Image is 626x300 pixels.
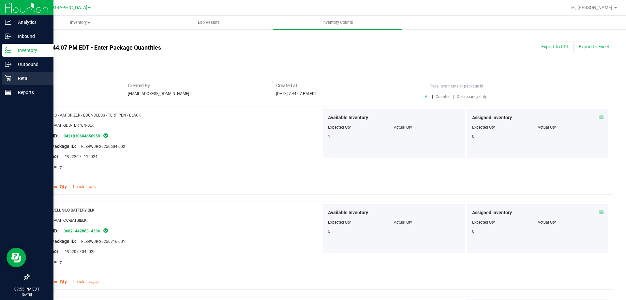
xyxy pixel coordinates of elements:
[103,227,109,234] span: In Sync
[5,75,11,82] inline-svg: Retail
[55,270,61,274] span: --
[472,209,512,216] span: Assigned Inventory
[78,144,125,149] span: FLSRWJR-20250604-002
[46,218,87,223] span: ACC-VAP-CC-BATSIBLK
[62,154,97,159] span: 1992269 - 112024
[46,123,94,128] span: ACC-VAP-BDS-TERPEN-BLK
[29,44,365,51] h4: [DATE] 7:44:07 PM EDT - Enter Package Quantities
[571,5,614,10] span: Hi, [PERSON_NAME]!
[453,94,454,99] span: |
[425,94,429,99] span: All
[328,125,351,130] span: Expected Qty
[47,165,62,169] span: Pantry
[314,20,362,25] span: Inventory Counts
[432,94,433,99] span: |
[7,248,26,267] iframe: Resource center
[189,20,229,25] span: Lab Results
[34,144,76,149] span: Original Package ID:
[5,61,11,68] inline-svg: Outbound
[472,219,538,225] div: Expected Qty
[472,114,512,121] span: Assigned Inventory
[47,260,62,264] span: Pantry
[11,46,51,54] p: Inventory
[50,208,95,213] span: CCELL SILO BATTERY BLK
[5,89,11,96] inline-svg: Reports
[11,32,51,40] p: Inbound
[394,220,412,225] span: Actual Qty
[34,239,76,244] span: Original Package ID:
[72,184,84,189] span: 1 each
[538,124,604,130] div: Actual Qty
[3,286,51,292] p: 07:55 PM EDT
[88,281,99,284] span: a day ago
[328,134,330,139] span: 1
[78,239,125,244] span: FLSRWJR-20250716-001
[29,82,118,89] span: Status
[55,175,61,179] span: --
[11,18,51,26] p: Analytics
[472,134,538,139] div: 0
[457,94,487,99] span: Discrepancy only
[43,5,87,10] span: [GEOGRAPHIC_DATA]
[5,47,11,54] inline-svg: Inventory
[5,33,11,39] inline-svg: Inbound
[16,16,144,29] a: Inventory
[11,88,51,96] p: Reports
[472,229,538,234] div: 0
[11,60,51,68] p: Outbound
[394,125,412,130] span: Actual Qty
[50,113,141,118] span: BDS - VAPORIZER - BOUNDLESS - TERP PEN - BLACK
[273,16,402,29] a: Inventory Counts
[5,19,11,25] inline-svg: Analytics
[3,292,51,297] p: [DATE]
[436,94,451,99] span: Counted
[472,124,538,130] div: Expected Qty
[537,41,574,52] button: Export to PDF
[328,114,368,121] span: Available Inventory
[128,91,189,96] span: [EMAIL_ADDRESS][DOMAIN_NAME]
[64,134,100,138] a: 0421830604656959
[425,81,613,92] input: Type item name or package id
[328,209,368,216] span: Available Inventory
[455,94,487,99] a: Discrepancy only
[62,249,96,254] span: 1992079-042025
[103,132,109,139] span: In Sync
[128,82,267,89] span: Created By
[16,20,144,25] span: Inventory
[144,16,273,29] a: Lab Results
[276,91,317,96] span: [DATE] 7:44:07 PM EDT
[328,229,330,234] span: 5
[425,94,432,99] a: All
[11,74,51,82] p: Retail
[88,186,96,189] span: [DATE]
[276,82,415,89] span: Created at
[574,41,613,52] button: Export to Excel
[434,94,453,99] a: Counted
[538,219,604,225] div: Actual Qty
[72,279,84,284] span: 5 each
[64,229,100,233] a: 3682144286314396
[328,220,351,225] span: Expected Qty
